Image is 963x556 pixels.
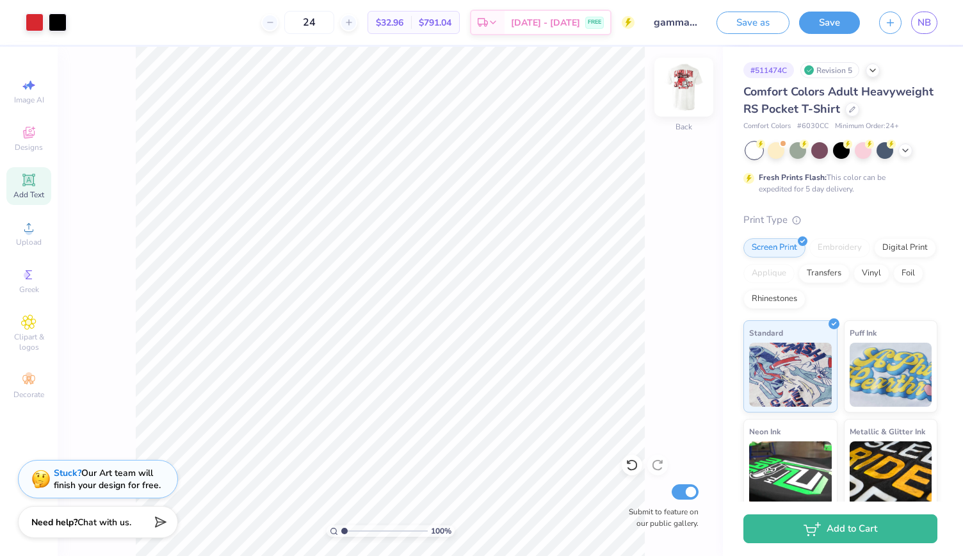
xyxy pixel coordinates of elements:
div: Vinyl [854,264,889,283]
button: Save [799,12,860,34]
button: Add to Cart [743,514,937,543]
span: Neon Ink [749,425,781,438]
span: Metallic & Glitter Ink [850,425,925,438]
span: $791.04 [419,16,451,29]
div: Digital Print [874,238,936,258]
span: Comfort Colors [743,121,791,132]
div: Print Type [743,213,937,227]
span: $32.96 [376,16,403,29]
span: [DATE] - [DATE] [511,16,580,29]
span: Puff Ink [850,326,877,339]
div: Rhinestones [743,290,805,309]
strong: Stuck? [54,467,81,479]
span: FREE [588,18,601,27]
div: Transfers [798,264,850,283]
span: # 6030CC [797,121,829,132]
div: Our Art team will finish your design for free. [54,467,161,491]
span: Upload [16,237,42,247]
strong: Need help? [31,516,77,528]
span: Comfort Colors Adult Heavyweight RS Pocket T-Shirt [743,84,934,117]
input: Untitled Design [644,10,707,35]
div: Back [676,121,692,133]
img: Back [658,61,709,113]
span: Clipart & logos [6,332,51,352]
span: Standard [749,326,783,339]
span: Image AI [14,95,44,105]
span: Add Text [13,190,44,200]
span: NB [918,15,931,30]
label: Submit to feature on our public gallery. [622,506,699,529]
span: Designs [15,142,43,152]
div: Screen Print [743,238,805,258]
div: Embroidery [809,238,870,258]
div: Foil [893,264,923,283]
span: Chat with us. [77,516,131,528]
img: Neon Ink [749,441,832,505]
span: Decorate [13,389,44,400]
div: # 511474C [743,62,794,78]
div: Applique [743,264,795,283]
strong: Fresh Prints Flash: [759,172,827,183]
span: Greek [19,284,39,295]
img: Metallic & Glitter Ink [850,441,932,505]
input: – – [284,11,334,34]
img: Standard [749,343,832,407]
span: Minimum Order: 24 + [835,121,899,132]
div: This color can be expedited for 5 day delivery. [759,172,916,195]
div: Revision 5 [800,62,859,78]
img: Puff Ink [850,343,932,407]
a: NB [911,12,937,34]
button: Save as [716,12,789,34]
span: 100 % [431,525,451,537]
